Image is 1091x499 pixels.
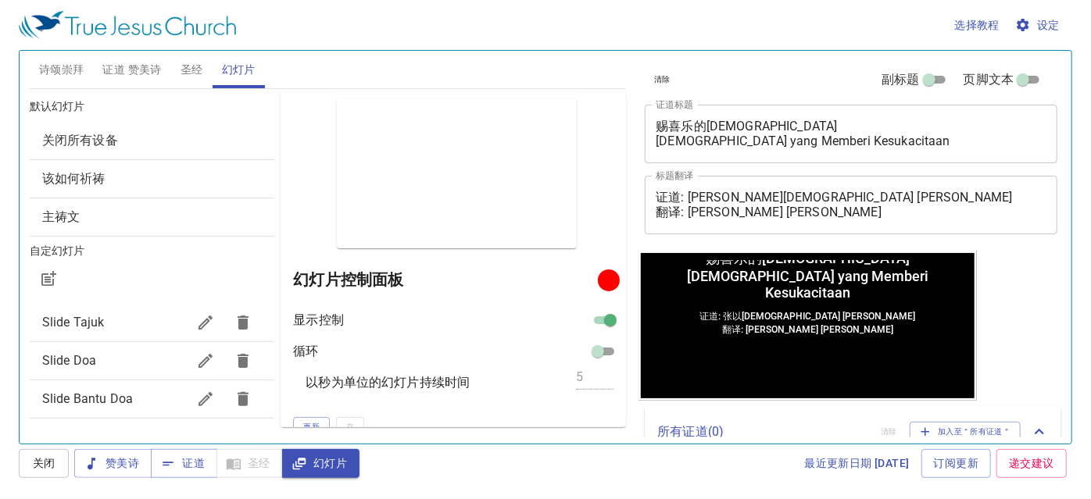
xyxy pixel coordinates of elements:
[102,60,161,80] span: 证道 赞美诗
[181,60,203,80] span: 圣经
[934,454,979,473] span: 订阅更新
[151,449,217,478] button: 证道
[42,315,105,330] span: Slide Tajuk
[87,454,139,473] span: 赞美诗
[293,342,318,361] p: 循环
[42,353,96,368] span: Slide Doa
[1009,454,1054,473] span: 递交建议
[805,454,910,473] span: 最近更新日期 [DATE]
[657,422,868,441] p: 所有证道 ( 0 )
[31,454,56,473] span: 关闭
[62,59,277,86] div: 证道: 张以[DEMOGRAPHIC_DATA] [PERSON_NAME] 翻译: [PERSON_NAME] [PERSON_NAME]
[42,391,133,406] span: Slide Bantu Doa
[222,60,256,80] span: 幻灯片
[30,304,274,341] div: Slide Tajuk
[799,449,916,478] a: 最近更新日期 [DATE]
[42,171,106,186] span: [object Object]
[921,449,992,478] a: 订阅更新
[30,419,274,456] div: Slide Pengumuman
[949,11,1007,40] button: 选择教程
[30,198,274,236] div: 主祷文
[30,342,274,380] div: Slide Doa
[30,98,274,116] h6: 默认幻灯片
[656,119,1046,148] textarea: 赐喜乐的[DEMOGRAPHIC_DATA] [DEMOGRAPHIC_DATA] yang Memberi Kesukacitaan
[30,160,274,198] div: 该如何祈祷
[645,70,680,89] button: 清除
[293,267,603,292] h6: 幻灯片控制面板
[282,449,359,478] button: 幻灯片
[656,190,1046,219] textarea: 证道: [PERSON_NAME][DEMOGRAPHIC_DATA] [PERSON_NAME] 翻译: [PERSON_NAME] [PERSON_NAME]
[39,60,84,80] span: 诗颂崇拜
[19,11,236,39] img: True Jesus Church
[306,373,470,392] p: 以秒为单位的幻灯片持续时间
[920,425,1011,439] span: 加入至＂所有证道＂
[295,454,347,473] span: 幻灯片
[1012,11,1066,40] button: 设定
[30,122,274,159] div: 关闭所有设备
[42,209,80,224] span: [object Object]
[654,73,671,87] span: 清除
[19,449,69,478] button: 关闭
[30,380,274,418] div: Slide Bantu Doa
[163,454,205,473] span: 证道
[639,251,977,401] iframe: from-child
[293,311,344,330] p: 显示控制
[964,70,1014,89] span: 页脚文本
[74,449,152,478] button: 赞美诗
[42,429,152,444] span: Slide Pengumuman
[303,420,320,434] span: 更新
[293,417,330,437] button: 更新
[645,406,1061,458] div: 所有证道(0)清除加入至＂所有证道＂
[910,422,1021,442] button: 加入至＂所有证道＂
[1018,16,1060,35] span: 设定
[955,16,1000,35] span: 选择教程
[30,243,274,260] h6: 自定幻灯片
[996,449,1067,478] a: 递交建议
[42,133,118,148] span: [object Object]
[882,70,919,89] span: 副标题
